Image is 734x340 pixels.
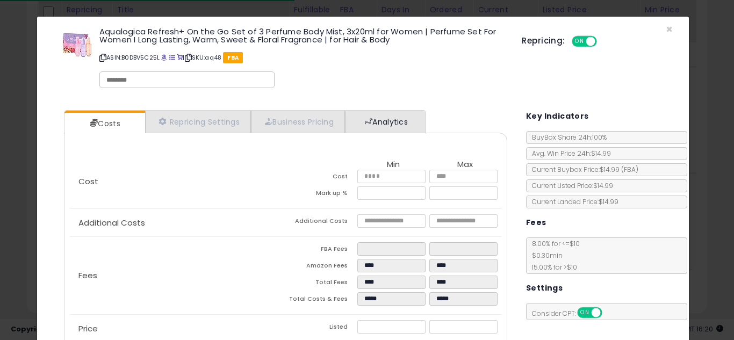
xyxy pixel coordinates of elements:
[527,165,638,174] span: Current Buybox Price:
[251,111,345,133] a: Business Pricing
[99,27,506,44] h3: Aqualogica Refresh+ On the Go Set of 3 Perfume Body Mist, 3x20ml for Women | Perfume Set For Wome...
[285,170,357,186] td: Cost
[526,110,589,123] h5: Key Indicators
[522,37,565,45] h5: Repricing:
[285,186,357,203] td: Mark up %
[357,160,429,170] th: Min
[573,37,586,46] span: ON
[429,160,501,170] th: Max
[527,251,563,260] span: $0.30 min
[527,239,580,272] span: 8.00 % for <= $10
[600,308,617,317] span: OFF
[527,263,577,272] span: 15.00 % for > $10
[578,308,592,317] span: ON
[70,271,286,280] p: Fees
[61,27,93,60] img: 41OnW6hLoVL._SL60_.jpg
[70,177,286,186] p: Cost
[285,259,357,276] td: Amazon Fees
[621,165,638,174] span: ( FBA )
[99,49,506,66] p: ASIN: B0DBV5C25L | SKU: aq48
[64,113,144,134] a: Costs
[177,53,183,62] a: Your listing only
[161,53,167,62] a: BuyBox page
[285,242,357,259] td: FBA Fees
[666,21,673,37] span: ×
[285,320,357,337] td: Listed
[595,37,612,46] span: OFF
[526,281,563,295] h5: Settings
[527,133,607,142] span: BuyBox Share 24h: 100%
[345,111,424,133] a: Analytics
[285,276,357,292] td: Total Fees
[527,181,613,190] span: Current Listed Price: $14.99
[145,111,251,133] a: Repricing Settings
[526,216,546,229] h5: Fees
[600,165,638,174] span: $14.99
[527,197,618,206] span: Current Landed Price: $14.99
[169,53,175,62] a: All offer listings
[285,292,357,309] td: Total Costs & Fees
[70,324,286,333] p: Price
[223,52,243,63] span: FBA
[285,214,357,231] td: Additional Costs
[527,309,616,318] span: Consider CPT:
[527,149,611,158] span: Avg. Win Price 24h: $14.99
[70,219,286,227] p: Additional Costs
